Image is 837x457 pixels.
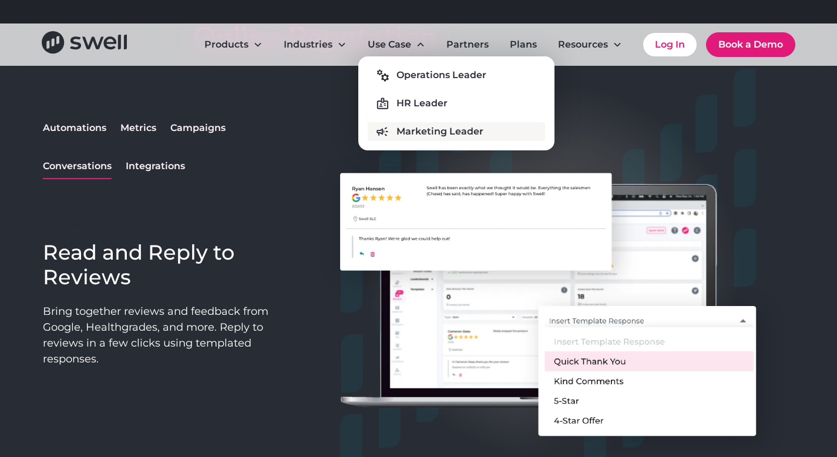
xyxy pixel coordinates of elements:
a: Marketing Leader [368,122,545,141]
div: Automations [43,121,106,135]
div: Industries [284,38,332,52]
div: Products [195,33,272,56]
div: Marketing Leader [396,125,483,139]
div: HR Leader [396,96,448,110]
p: Bring together reviews and feedback from Google, Healthgrades, and more. Reply to reviews in a fe... [43,304,285,367]
div: Operations Leader [396,68,486,82]
a: Partners [437,33,498,56]
nav: Use Case [358,56,554,150]
div: Industries [274,33,356,56]
div: Conversations [43,159,112,173]
h3: Read and Reply to Reviews [43,240,285,290]
div: Resources [558,38,608,52]
a: Operations Leader [368,66,545,85]
div: Metrics [120,121,156,135]
div: Tagline [43,217,285,231]
div: Resources [549,33,631,56]
a: home [42,31,127,58]
div: Use Case [368,38,411,52]
div: Integrations [126,159,185,173]
a: Log In [643,33,697,56]
div: Campaigns [170,121,226,135]
a: Plans [500,33,546,56]
div: Use Case [358,33,435,56]
div: Products [204,38,248,52]
a: HR Leader [368,94,545,113]
a: Book a Demo [706,32,795,57]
